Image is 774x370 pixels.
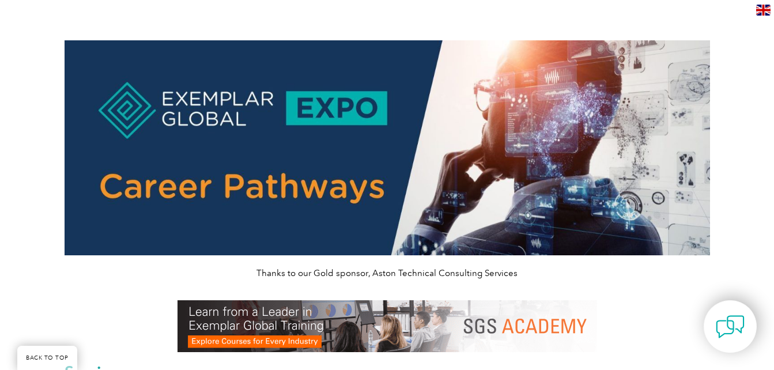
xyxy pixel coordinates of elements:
[65,267,710,280] p: Thanks to our Gold sponsor, Aston Technical Consulting Services
[17,346,77,370] a: BACK TO TOP
[756,5,771,16] img: en
[178,300,597,352] img: SGS
[716,312,745,341] img: contact-chat.png
[65,40,710,255] img: career pathways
